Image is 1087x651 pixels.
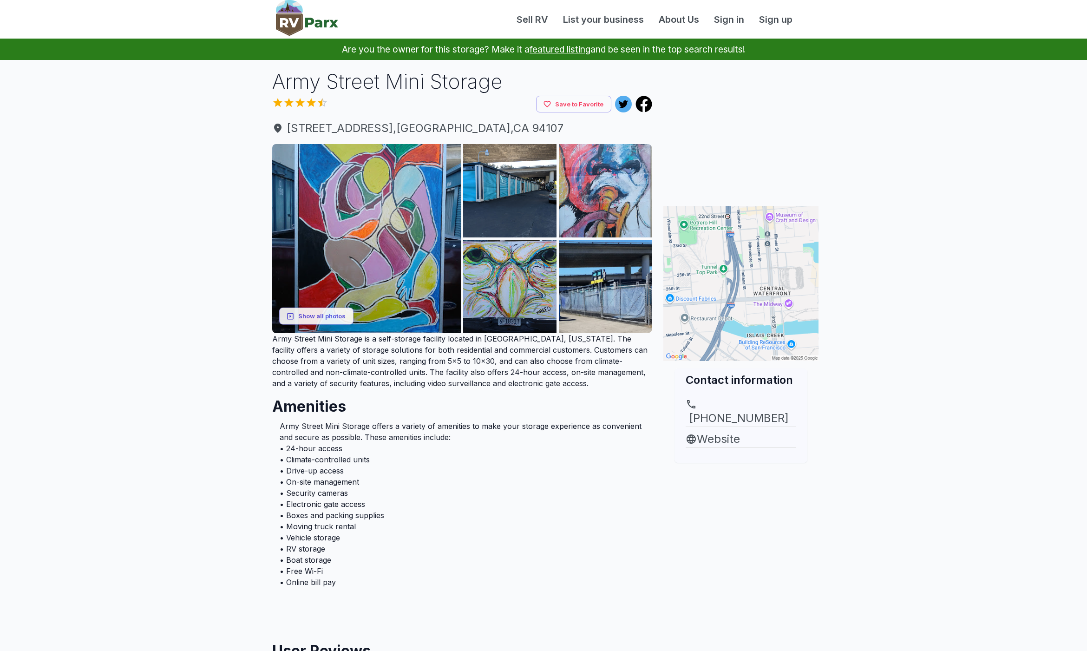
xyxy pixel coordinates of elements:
[280,577,645,588] li: • Online bill pay
[663,463,819,579] iframe: Advertisement
[530,44,590,55] a: featured listing
[280,421,645,443] li: Army Street Mini Storage offers a variety of amenities to make your storage experience as conveni...
[663,206,819,361] img: Map for Army Street Mini Storage
[509,13,556,26] a: Sell RV
[272,120,652,137] a: [STREET_ADDRESS],[GEOGRAPHIC_DATA],CA 94107
[686,431,796,447] a: Website
[559,240,652,333] img: AJQcZqILhPO_wk4c95G_BiBLWLUbOV4i2Qs58K-qTZWeHwwvBfo9-Ed-GxQo-sFfXhvMap6MaedqDH1GtkO8SjPYLgiXzlpRH...
[559,144,652,237] img: AJQcZqLoU2rxqARPFeblDM07RMdijF-7Mokw01kEu9zfbXlRj9DVkXF1kHLGLuLRtnYySmfBwQQMEneVZqUr3-MMiaE2k8BFP...
[280,465,645,476] li: • Drive-up access
[463,240,557,333] img: AJQcZqKKKbIf8PNjb000o3Qdfc65VGjHq97XLs_RFu1Konr4qfISZZHtashj-cm6jYhvKacXk7BA7CTHtLoAoFQq2z93aoLWL...
[686,372,796,388] h2: Contact information
[11,39,1076,60] p: Are you the owner for this storage? Make it a and be seen in the top search results!
[651,13,707,26] a: About Us
[280,499,645,510] li: • Electronic gate access
[280,510,645,521] li: • Boxes and packing supplies
[272,120,652,137] span: [STREET_ADDRESS] , [GEOGRAPHIC_DATA] , CA 94107
[463,144,557,237] img: AJQcZqJ_IH7HnIVX5bg2DIzjHakLXR3muJGU80VucbXAsMf28vQlFFWRKMur9dAA_MjapRIz0b46dRR698bXe1kXtyChVHsuc...
[272,333,652,389] p: Army Street Mini Storage is a self-storage facility located in [GEOGRAPHIC_DATA], [US_STATE]. The...
[272,67,652,96] h1: Army Street Mini Storage
[280,566,645,577] li: • Free Wi-Fi
[280,487,645,499] li: • Security cameras
[536,96,611,113] button: Save to Favorite
[556,13,651,26] a: List your business
[272,389,652,417] h2: Amenities
[272,144,461,333] img: AJQcZqI0wDklYmJQiD_pBHjOc0zaiB7wjPJfguDY1U7FZ_AamqgmuWO5NEoYJuuoPUa7srw8qekdsiop4uez3OcRFRhIZzLGf...
[686,399,796,427] a: [PHONE_NUMBER]
[663,67,819,184] iframe: Advertisement
[279,308,354,325] button: Show all photos
[280,532,645,543] li: • Vehicle storage
[707,13,752,26] a: Sign in
[280,454,645,465] li: • Climate-controlled units
[280,554,645,566] li: • Boat storage
[280,521,645,532] li: • Moving truck rental
[280,443,645,454] li: • 24-hour access
[272,592,652,633] iframe: Advertisement
[752,13,800,26] a: Sign up
[280,476,645,487] li: • On-site management
[280,543,645,554] li: • RV storage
